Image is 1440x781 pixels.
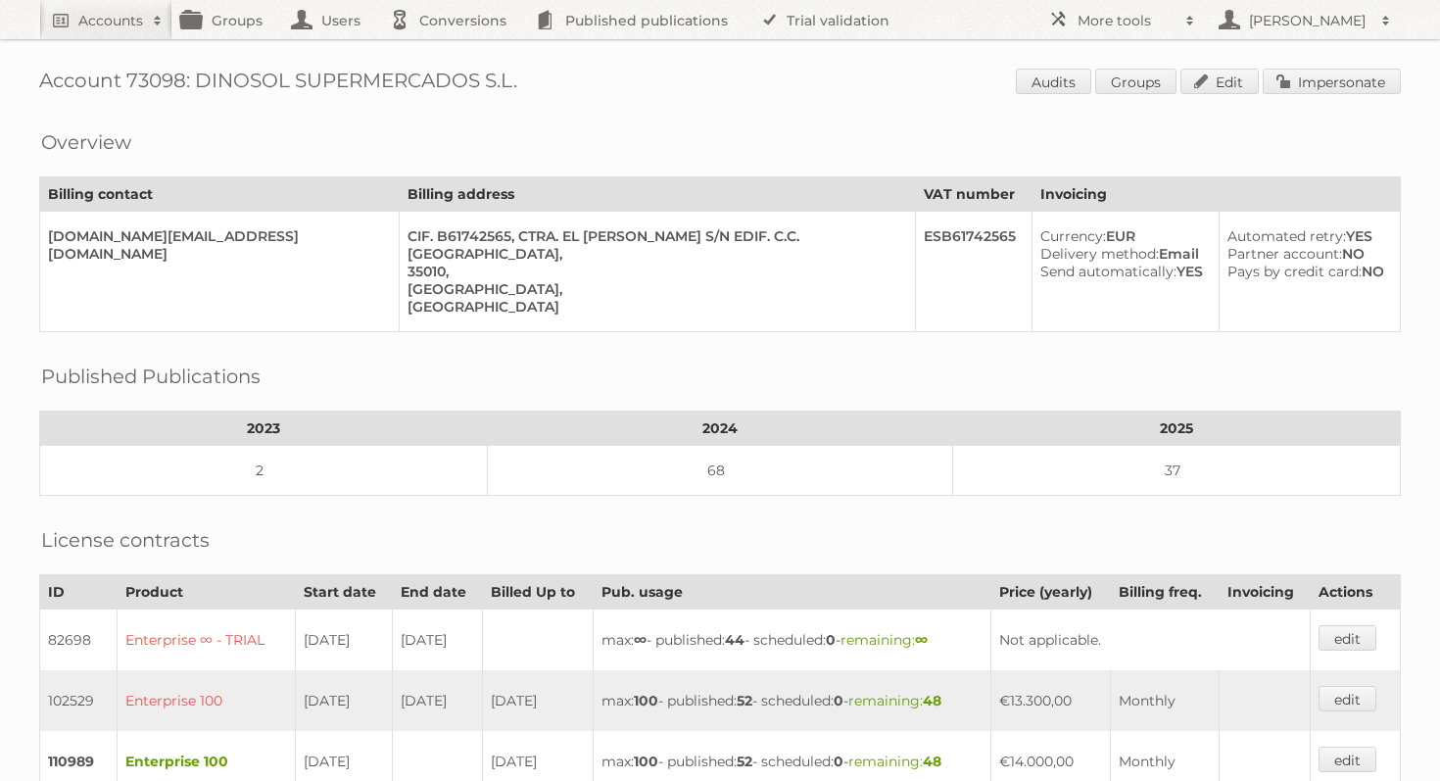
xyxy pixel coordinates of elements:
[848,692,941,709] span: remaining:
[952,446,1400,496] td: 37
[1095,69,1176,94] a: Groups
[1040,245,1203,263] div: Email
[593,670,990,731] td: max: - published: - scheduled: -
[1244,11,1371,30] h2: [PERSON_NAME]
[483,670,593,731] td: [DATE]
[117,575,295,610] th: Product
[1227,263,1384,280] div: NO
[834,692,843,709] strong: 0
[923,692,941,709] strong: 48
[1227,245,1384,263] div: NO
[848,753,941,770] span: remaining:
[826,631,836,649] strong: 0
[1040,263,1176,280] span: Send automatically:
[1319,625,1376,651] a: edit
[40,670,118,731] td: 102529
[990,670,1110,731] td: €13.300,00
[923,753,941,770] strong: 48
[399,177,915,212] th: Billing address
[488,412,953,446] th: 2024
[117,670,295,731] td: Enterprise 100
[408,298,899,316] div: [GEOGRAPHIC_DATA]
[1319,686,1376,711] a: edit
[834,753,843,770] strong: 0
[40,412,488,446] th: 2023
[1227,263,1362,280] span: Pays by credit card:
[393,575,483,610] th: End date
[1016,69,1091,94] a: Audits
[990,575,1110,610] th: Price (yearly)
[915,177,1032,212] th: VAT number
[725,631,744,649] strong: 44
[48,227,383,263] div: [DOMAIN_NAME][EMAIL_ADDRESS][DOMAIN_NAME]
[295,670,392,731] td: [DATE]
[1040,227,1106,245] span: Currency:
[40,446,488,496] td: 2
[1227,227,1346,245] span: Automated retry:
[1078,11,1176,30] h2: More tools
[737,753,752,770] strong: 52
[408,280,899,298] div: [GEOGRAPHIC_DATA],
[1263,69,1401,94] a: Impersonate
[408,227,899,263] div: CIF. B61742565, CTRA. EL [PERSON_NAME] S/N EDIF. C.C. [GEOGRAPHIC_DATA],
[915,212,1032,332] td: ESB61742565
[915,631,928,649] strong: ∞
[990,610,1310,671] td: Not applicable.
[1180,69,1259,94] a: Edit
[1227,227,1384,245] div: YES
[295,575,392,610] th: Start date
[117,610,295,671] td: Enterprise ∞ - TRIAL
[634,692,658,709] strong: 100
[78,11,143,30] h2: Accounts
[737,692,752,709] strong: 52
[40,610,118,671] td: 82698
[1111,670,1220,731] td: Monthly
[295,610,392,671] td: [DATE]
[393,610,483,671] td: [DATE]
[483,575,593,610] th: Billed Up to
[634,753,658,770] strong: 100
[1040,263,1203,280] div: YES
[40,575,118,610] th: ID
[41,362,261,391] h2: Published Publications
[40,177,400,212] th: Billing contact
[952,412,1400,446] th: 2025
[840,631,928,649] span: remaining:
[39,69,1401,98] h1: Account 73098: DINOSOL SUPERMERCADOS S.L.
[488,446,953,496] td: 68
[634,631,647,649] strong: ∞
[1032,177,1400,212] th: Invoicing
[1311,575,1401,610] th: Actions
[41,127,131,157] h2: Overview
[41,525,210,555] h2: License contracts
[1040,227,1203,245] div: EUR
[593,610,990,671] td: max: - published: - scheduled: -
[393,670,483,731] td: [DATE]
[1319,747,1376,772] a: edit
[1220,575,1311,610] th: Invoicing
[593,575,990,610] th: Pub. usage
[1111,575,1220,610] th: Billing freq.
[1040,245,1159,263] span: Delivery method:
[1227,245,1342,263] span: Partner account:
[408,263,899,280] div: 35010,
